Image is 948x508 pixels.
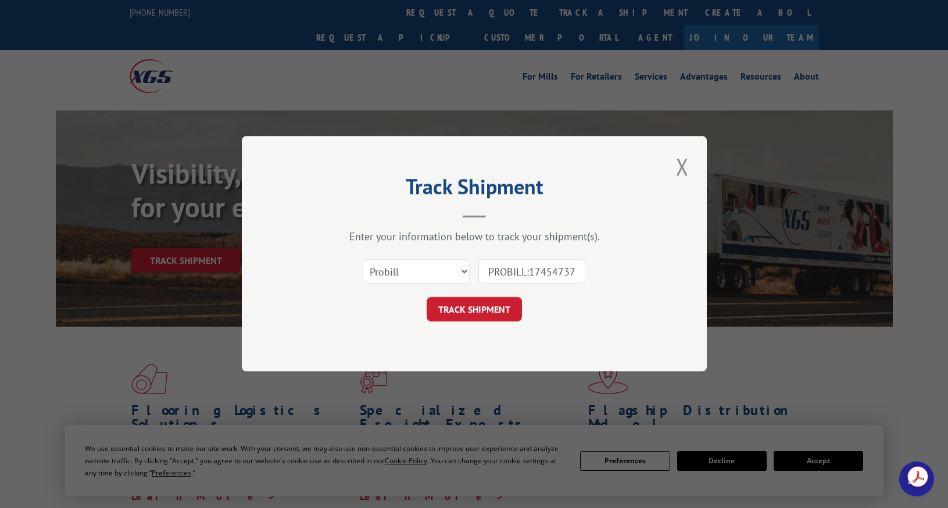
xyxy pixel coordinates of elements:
button: TRACK SHIPMENT [427,298,522,322]
button: Close modal [672,151,692,183]
div: Enter your information below to track your shipment(s). [300,230,649,244]
input: Number(s) [478,260,585,284]
a: Open chat [899,462,934,496]
h2: Track Shipment [300,178,649,201]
